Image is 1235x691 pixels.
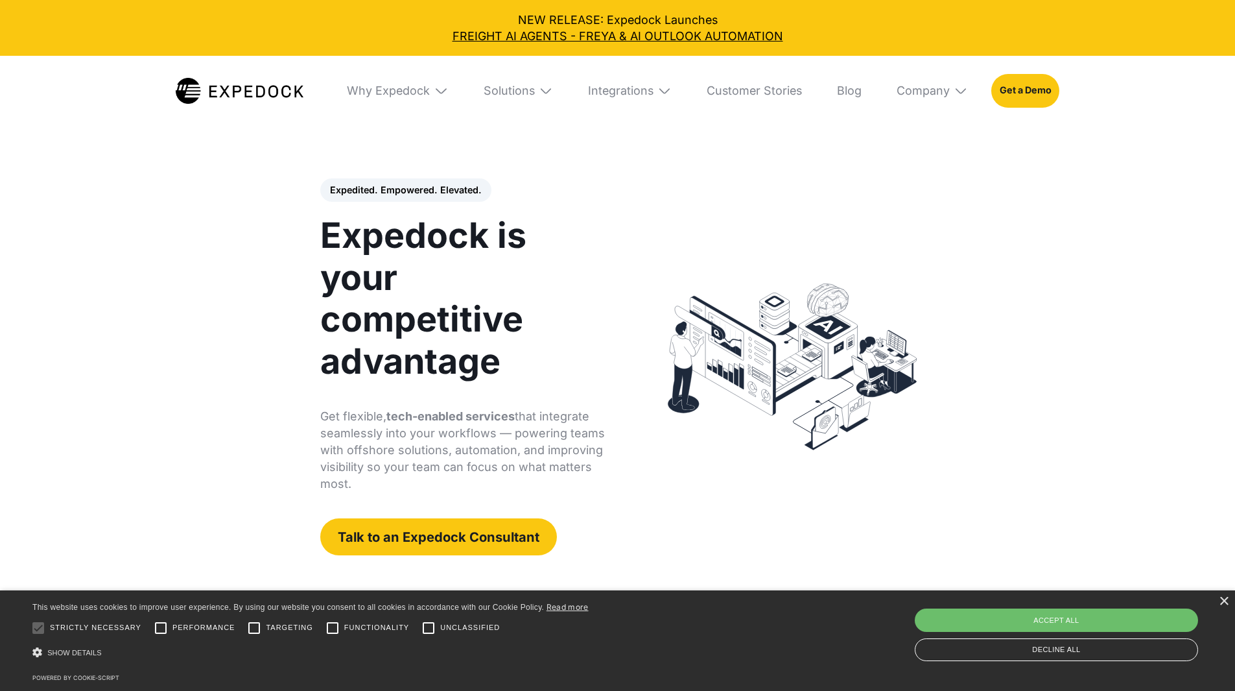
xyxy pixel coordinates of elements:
[588,84,653,98] div: Integrations
[50,622,141,633] span: Strictly necessary
[825,56,873,126] a: Blog
[472,56,565,126] div: Solutions
[32,674,119,681] a: Powered by cookie-script
[991,74,1059,108] a: Get a Demo
[320,215,607,382] h1: Expedock is your competitive advantage
[897,84,950,98] div: Company
[47,649,102,657] span: Show details
[12,28,1223,44] a: FREIGHT AI AGENTS - FREYA & AI OUTLOOK AUTOMATION
[32,603,544,612] span: This website uses cookies to improve user experience. By using our website you consent to all coo...
[915,609,1198,632] div: Accept all
[1170,629,1235,691] iframe: Chat Widget
[1219,597,1229,607] div: Close
[547,602,589,612] a: Read more
[335,56,460,126] div: Why Expedock
[32,643,589,663] div: Show details
[440,622,500,633] span: Unclassified
[320,518,557,555] a: Talk to an Expedock Consultant
[266,622,312,633] span: Targeting
[320,408,607,492] p: Get flexible, that integrate seamlessly into your workflows — powering teams with offshore soluti...
[576,56,683,126] div: Integrations
[695,56,814,126] a: Customer Stories
[172,622,235,633] span: Performance
[915,638,1198,661] div: Decline all
[885,56,980,126] div: Company
[484,84,535,98] div: Solutions
[344,622,409,633] span: Functionality
[12,12,1223,44] div: NEW RELEASE: Expedock Launches
[347,84,430,98] div: Why Expedock
[386,409,515,423] strong: tech-enabled services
